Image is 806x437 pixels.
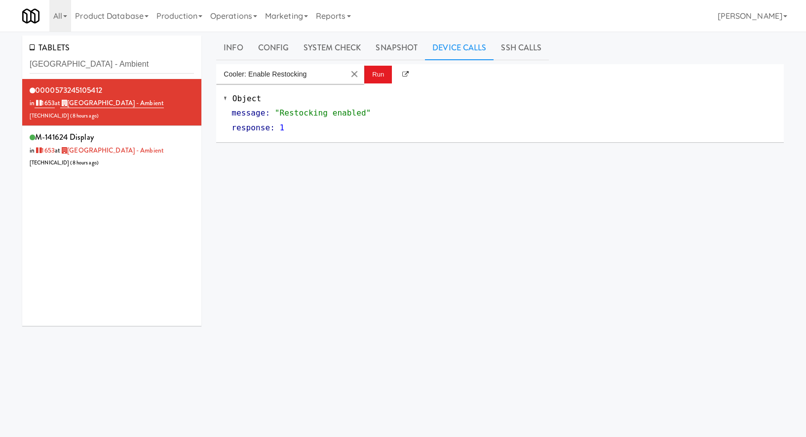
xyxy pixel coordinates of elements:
span: M-141624 Display [35,131,94,143]
span: response [231,123,270,132]
a: [GEOGRAPHIC_DATA] - Ambient [60,98,164,108]
a: System Check [296,36,368,60]
span: : [265,108,270,118]
span: : [270,123,275,132]
a: Device Calls [425,36,494,60]
input: Enter api call... [216,64,345,84]
span: 0000573245105412 [35,84,102,96]
li: M-141624 Displayin 1653at [GEOGRAPHIC_DATA] - Ambient[TECHNICAL_ID] (8 hours ago) [22,126,201,173]
a: [GEOGRAPHIC_DATA] - Ambient [60,146,164,155]
a: Snapshot [368,36,425,60]
span: at [55,146,164,155]
a: 1653 [35,146,55,155]
a: Config [251,36,297,60]
span: [TECHNICAL_ID] ( ) [30,112,99,119]
a: 1653 [35,98,55,108]
span: at [55,98,164,108]
input: Search tablets [30,55,194,74]
span: "Restocking enabled" [275,108,371,118]
a: SSH Calls [494,36,549,60]
span: 8 hours ago [73,112,97,119]
img: Micromart [22,7,39,25]
button: Clear Input [347,67,362,81]
button: Run [364,66,392,83]
span: [TECHNICAL_ID] ( ) [30,159,99,166]
span: 8 hours ago [73,159,97,166]
span: Object [232,94,261,103]
li: 0000573245105412in 1653at [GEOGRAPHIC_DATA] - Ambient[TECHNICAL_ID] (8 hours ago) [22,79,201,126]
span: in [30,98,55,108]
span: 1 [280,123,285,132]
a: Info [216,36,250,60]
span: in [30,146,55,155]
span: message [231,108,265,118]
span: TABLETS [30,42,70,53]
